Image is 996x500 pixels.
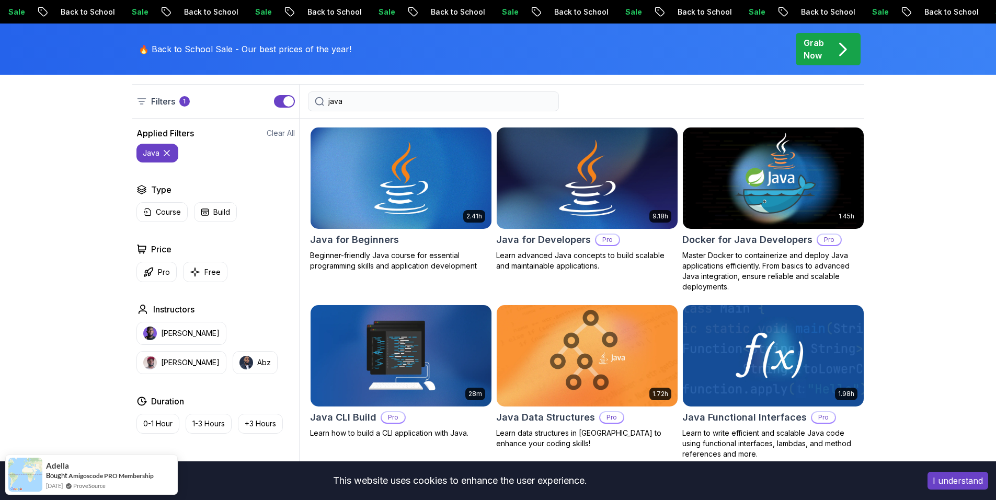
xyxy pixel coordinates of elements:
[151,243,171,255] h2: Price
[591,7,624,17] p: Sale
[213,207,230,217] p: Build
[652,212,668,220] p: 9.18h
[161,328,220,339] p: [PERSON_NAME]
[818,235,841,245] p: Pro
[466,212,482,220] p: 2.41h
[238,414,283,434] button: +3 Hours
[273,7,344,17] p: Back to School
[221,7,254,17] p: Sale
[136,127,194,139] h2: Applied Filters
[8,458,42,492] img: provesource social proof notification image
[186,414,232,434] button: 1-3 Hours
[310,127,492,271] a: Java for Beginners card2.41hJava for BeginnersBeginner-friendly Java course for essential program...
[233,351,278,374] button: instructor imgAbz
[382,412,405,423] p: Pro
[596,235,619,245] p: Pro
[151,95,175,108] p: Filters
[136,351,226,374] button: instructor img[PERSON_NAME]
[26,7,97,17] p: Back to School
[183,262,227,282] button: Free
[158,267,170,277] p: Pro
[136,322,226,345] button: instructor img[PERSON_NAME]
[311,127,491,229] img: Java for Beginners card
[496,127,678,271] a: Java for Developers card9.18hJava for DevelopersProLearn advanced Java concepts to build scalable...
[683,305,864,406] img: Java Functional Interfaces card
[311,305,491,406] img: Java CLI Build card
[136,202,188,222] button: Course
[143,327,157,340] img: instructor img
[520,7,591,17] p: Back to School
[310,410,376,425] h2: Java CLI Build
[682,127,864,292] a: Docker for Java Developers card1.45hDocker for Java DevelopersProMaster Docker to containerize an...
[153,303,194,316] h2: Instructors
[151,183,171,196] h2: Type
[68,471,154,480] a: Amigoscode PRO Membership
[652,390,668,398] p: 1.72h
[682,232,812,247] h2: Docker for Java Developers
[310,250,492,271] p: Beginner-friendly Java course for essential programming skills and application development
[496,305,678,449] a: Java Data Structures card1.72hJava Data StructuresProLearn data structures in [GEOGRAPHIC_DATA] t...
[344,7,377,17] p: Sale
[682,250,864,292] p: Master Docker to containerize and deploy Java applications efficiently. From basics to advanced J...
[143,148,159,158] p: java
[838,7,871,17] p: Sale
[683,127,864,229] img: Docker for Java Developers card
[310,232,399,247] h2: Java for Beginners
[496,250,678,271] p: Learn advanced Java concepts to build scalable and maintainable applications.
[812,412,835,423] p: Pro
[183,97,186,106] p: 1
[928,472,988,490] button: Accept cookies
[46,481,63,490] span: [DATE]
[890,7,961,17] p: Back to School
[97,7,131,17] p: Sale
[136,144,178,162] button: java
[643,7,714,17] p: Back to School
[139,43,351,55] p: 🔥 Back to School Sale - Our best prices of the year!
[961,7,994,17] p: Sale
[467,7,501,17] p: Sale
[838,390,854,398] p: 1.98h
[714,7,748,17] p: Sale
[257,357,271,368] p: Abz
[156,207,181,217] p: Course
[267,128,295,138] button: Clear All
[73,481,106,490] a: ProveSource
[682,428,864,459] p: Learn to write efficient and scalable Java code using functional interfaces, lambdas, and method ...
[143,356,157,369] img: instructor img
[136,262,177,282] button: Pro
[192,418,225,429] p: 1-3 Hours
[396,7,467,17] p: Back to School
[496,410,595,425] h2: Java Data Structures
[136,414,179,434] button: 0-1 Hour
[468,390,482,398] p: 28m
[161,357,220,368] p: [PERSON_NAME]
[310,428,492,438] p: Learn how to build a CLI application with Java.
[492,125,682,231] img: Java for Developers card
[46,471,67,480] span: Bought
[804,37,824,62] p: Grab Now
[497,305,678,406] img: Java Data Structures card
[150,7,221,17] p: Back to School
[682,305,864,459] a: Java Functional Interfaces card1.98hJava Functional InterfacesProLearn to write efficient and sca...
[194,202,237,222] button: Build
[204,267,221,277] p: Free
[682,410,807,425] h2: Java Functional Interfaces
[310,305,492,438] a: Java CLI Build card28mJava CLI BuildProLearn how to build a CLI application with Java.
[8,469,912,492] div: This website uses cookies to enhance the user experience.
[766,7,838,17] p: Back to School
[328,96,552,107] input: Search Java, React, Spring boot ...
[839,212,854,220] p: 1.45h
[143,418,173,429] p: 0-1 Hour
[151,395,184,408] h2: Duration
[239,356,253,369] img: instructor img
[600,412,623,423] p: Pro
[496,428,678,449] p: Learn data structures in [GEOGRAPHIC_DATA] to enhance your coding skills!
[46,461,69,470] span: Adella
[496,232,591,247] h2: Java for Developers
[245,418,276,429] p: +3 Hours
